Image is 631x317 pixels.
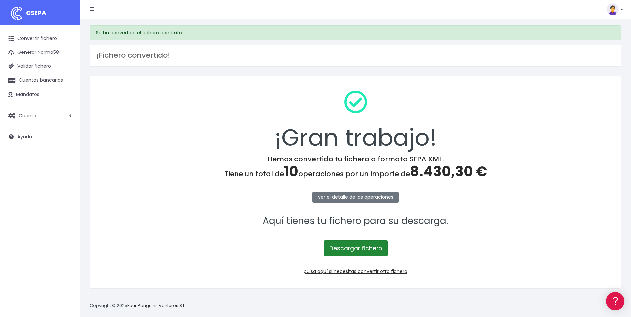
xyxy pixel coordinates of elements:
span: 8.430,30 € [410,162,487,181]
a: Ayuda [3,130,77,144]
a: Convertir fichero [3,32,77,46]
a: POWERED BY ENCHANT [91,191,128,198]
a: Videotutoriales [7,105,126,115]
h3: ¡Fichero convertido! [96,51,614,60]
span: Ayuda [17,133,32,140]
a: pulsa aquí si necesitas convertir otro fichero [304,268,407,275]
a: Problemas habituales [7,94,126,105]
a: General [7,143,126,153]
span: Cuenta [19,112,36,119]
a: Perfiles de empresas [7,115,126,125]
button: Contáctanos [7,178,126,189]
a: Validar fichero [3,59,77,73]
p: Aquí tienes tu fichero para su descarga. [98,214,612,229]
span: 10 [284,162,298,181]
a: Formatos [7,84,126,94]
a: Información general [7,56,126,67]
a: API [7,170,126,180]
a: Generar Norma58 [3,46,77,59]
a: Four Penguins Ventures S.L. [127,302,186,309]
a: Cuenta [3,109,77,123]
a: Descargar fichero [324,240,388,256]
div: Información general [7,46,126,53]
div: Facturación [7,132,126,138]
div: Se ha convertido el fichero con éxito [90,25,621,40]
a: Cuentas bancarias [3,73,77,87]
div: ¡Gran trabajo! [98,85,612,155]
div: Programadores [7,159,126,166]
p: Copyright © 2025 . [90,302,187,309]
span: CSEPA [26,9,46,17]
a: ver el detalle de las operaciones [312,192,399,203]
div: Convertir ficheros [7,73,126,80]
h4: Hemos convertido tu fichero a formato SEPA XML. Tiene un total de operaciones por un importe de [98,155,612,180]
img: logo [8,5,25,22]
img: profile [607,3,619,15]
a: Mandatos [3,88,77,102]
